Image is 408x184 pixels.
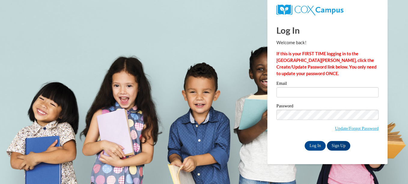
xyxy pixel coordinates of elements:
img: COX Campus [276,5,343,15]
a: Update/Forgot Password [335,126,379,131]
label: Email [276,81,379,87]
h1: Log In [276,24,379,36]
p: Welcome back! [276,39,379,46]
label: Password [276,104,379,110]
strong: If this is your FIRST TIME logging in to the [GEOGRAPHIC_DATA][PERSON_NAME], click the Create/Upd... [276,51,376,76]
input: Log In [305,141,326,151]
a: Sign Up [327,141,350,151]
a: COX Campus [276,7,343,12]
